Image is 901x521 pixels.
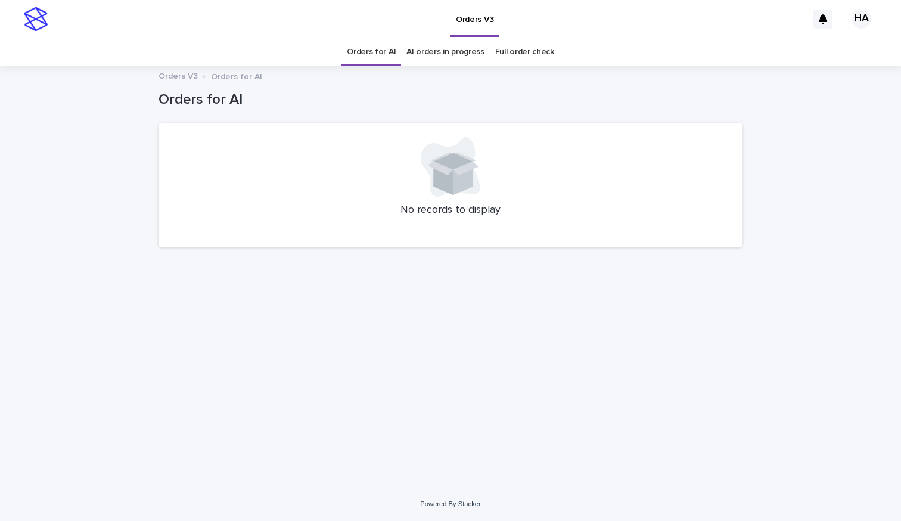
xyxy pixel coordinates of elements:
h1: Orders for AI [159,91,742,108]
a: Full order check [495,38,554,66]
a: AI orders in progress [406,38,484,66]
a: Orders for AI [347,38,396,66]
a: Powered By Stacker [420,500,480,507]
p: No records to display [173,204,728,217]
a: Orders V3 [159,69,198,82]
img: stacker-logo-s-only.png [24,7,48,31]
p: Orders for AI [211,69,262,82]
div: HA [852,10,871,29]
